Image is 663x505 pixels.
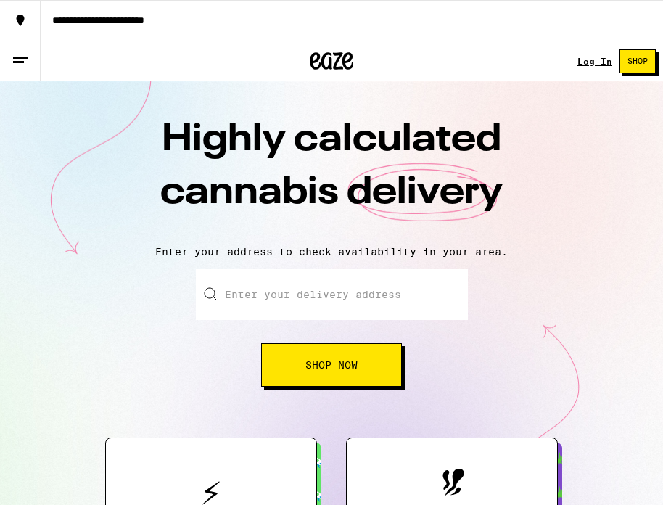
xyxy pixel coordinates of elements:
[196,269,468,320] input: Enter your delivery address
[627,57,648,65] span: Shop
[305,360,358,370] span: Shop Now
[577,57,612,66] a: Log In
[261,343,402,387] button: Shop Now
[9,10,104,22] span: Hi. Need any help?
[612,49,663,73] a: Shop
[619,49,656,73] button: Shop
[78,114,585,234] h1: Highly calculated cannabis delivery
[15,246,648,258] p: Enter your address to check availability in your area.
